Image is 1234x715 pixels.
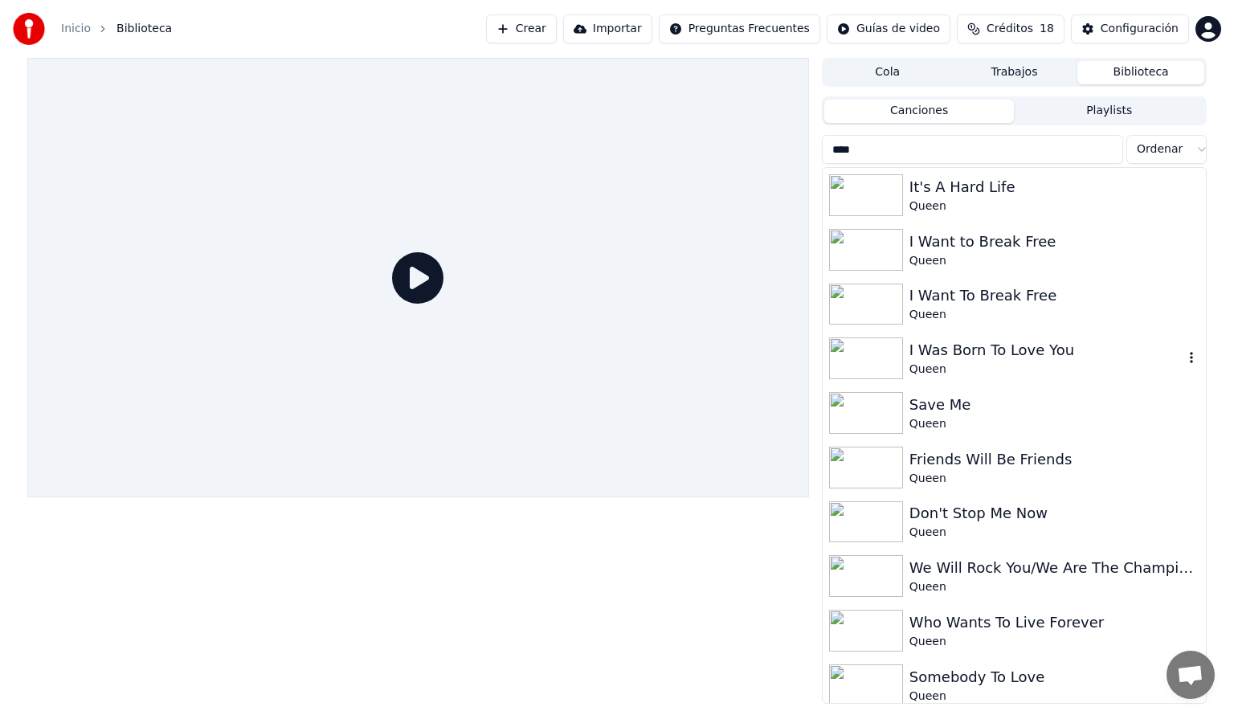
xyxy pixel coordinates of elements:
div: Queen [909,198,1199,214]
div: Queen [909,525,1199,541]
div: Save Me [909,394,1199,416]
div: I Was Born To Love You [909,339,1183,362]
nav: breadcrumb [61,21,172,37]
div: Don't Stop Me Now [909,502,1199,525]
div: Friends Will Be Friends [909,448,1199,471]
div: Queen [909,471,1199,487]
button: Configuración [1071,14,1189,43]
button: Canciones [824,100,1015,123]
span: Ordenar [1137,141,1183,157]
div: I Want to Break Free [909,231,1199,253]
div: Queen [909,253,1199,269]
div: Queen [909,688,1199,705]
button: Preguntas Frecuentes [659,14,820,43]
a: Chat abierto [1167,651,1215,699]
button: Créditos18 [957,14,1064,43]
div: Somebody To Love [909,666,1199,688]
button: Cola [824,61,951,84]
span: Créditos [987,21,1033,37]
img: youka [13,13,45,45]
span: Biblioteca [116,21,172,37]
a: Inicio [61,21,91,37]
div: It's A Hard Life [909,176,1199,198]
div: I Want To Break Free [909,284,1199,307]
div: Queen [909,416,1199,432]
button: Trabajos [951,61,1078,84]
button: Biblioteca [1077,61,1204,84]
div: Queen [909,579,1199,595]
div: Who Wants To Live Forever [909,611,1199,634]
button: Importar [563,14,652,43]
div: Queen [909,307,1199,323]
div: Configuración [1101,21,1179,37]
span: 18 [1040,21,1054,37]
button: Crear [486,14,557,43]
div: Queen [909,362,1183,378]
button: Guías de video [827,14,950,43]
div: We Will Rock You/We Are The Champions [909,557,1199,579]
div: Queen [909,634,1199,650]
button: Playlists [1014,100,1204,123]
